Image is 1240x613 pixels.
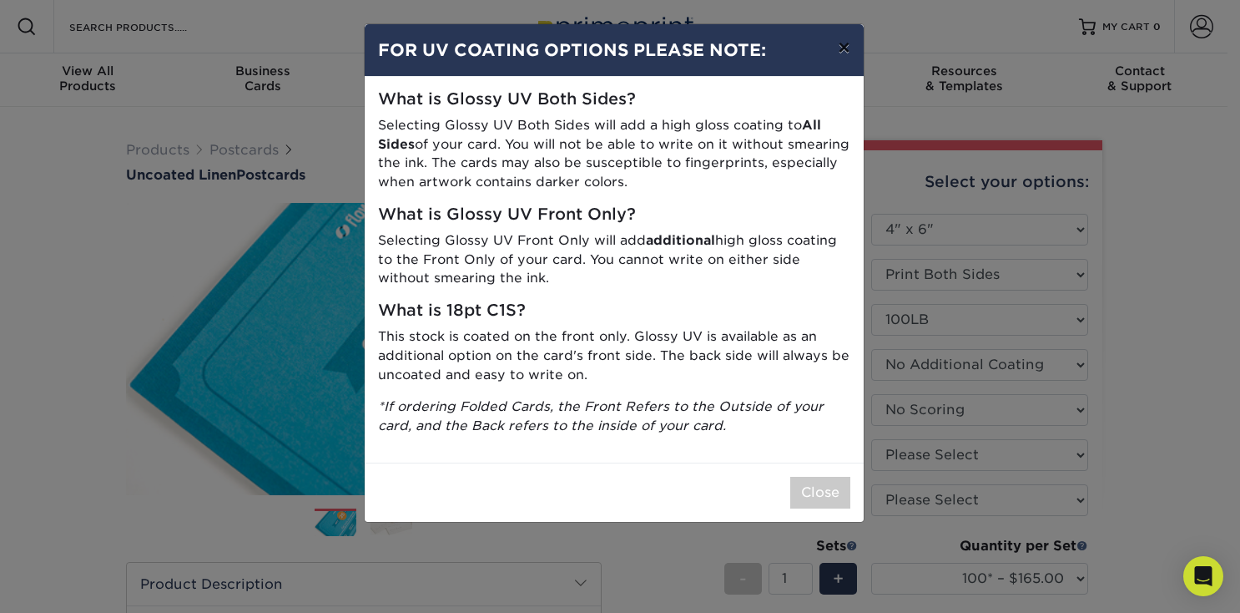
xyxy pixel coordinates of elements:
[790,477,850,509] button: Close
[378,231,850,288] p: Selecting Glossy UV Front Only will add high gloss coating to the Front Only of your card. You ca...
[378,38,850,63] h4: FOR UV COATING OPTIONS PLEASE NOTE:
[378,398,824,433] i: *If ordering Folded Cards, the Front Refers to the Outside of your card, and the Back refers to t...
[824,24,863,71] button: ×
[378,116,850,192] p: Selecting Glossy UV Both Sides will add a high gloss coating to of your card. You will not be abl...
[378,117,821,152] strong: All Sides
[378,205,850,225] h5: What is Glossy UV Front Only?
[1183,556,1223,596] div: Open Intercom Messenger
[378,301,850,321] h5: What is 18pt C1S?
[378,90,850,109] h5: What is Glossy UV Both Sides?
[378,327,850,384] p: This stock is coated on the front only. Glossy UV is available as an additional option on the car...
[646,232,715,248] strong: additional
